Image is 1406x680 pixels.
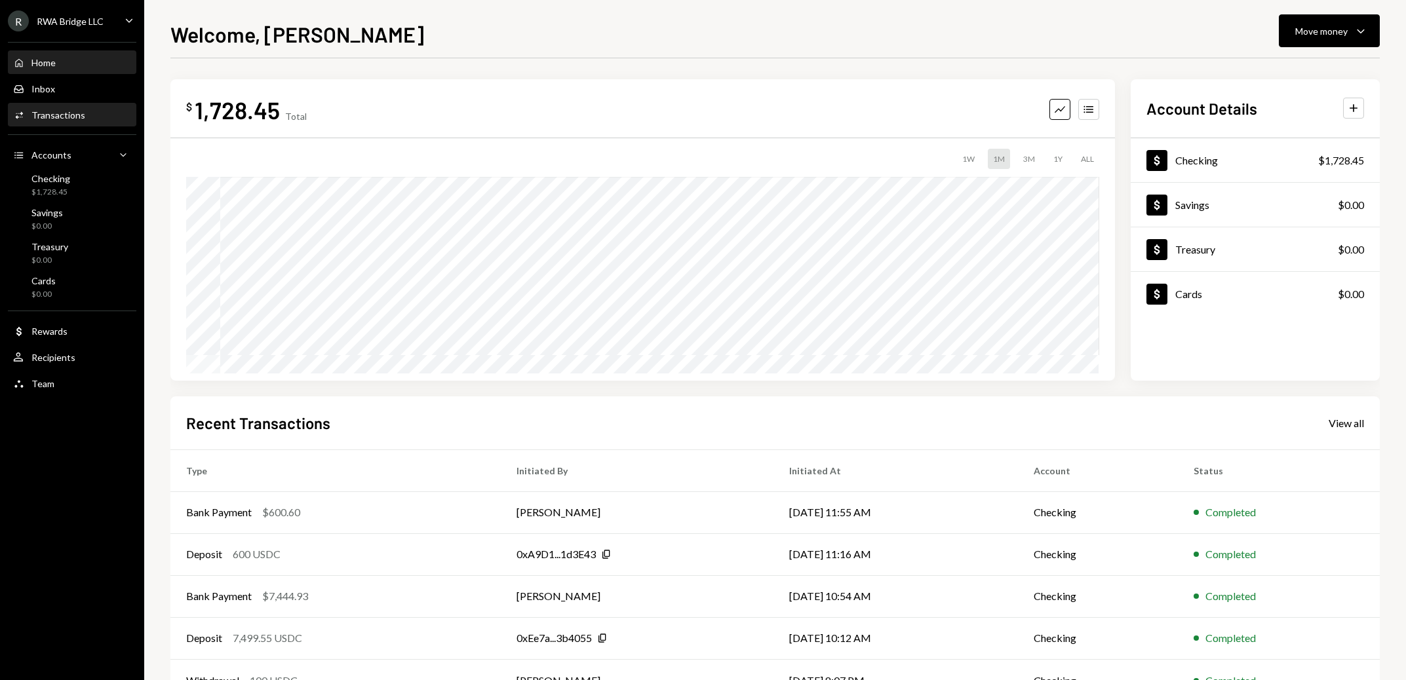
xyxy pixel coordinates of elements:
[1318,153,1364,168] div: $1,728.45
[1131,138,1380,182] a: Checking$1,728.45
[1018,575,1178,617] td: Checking
[1178,449,1380,491] th: Status
[170,21,424,47] h1: Welcome, [PERSON_NAME]
[1329,417,1364,430] div: View all
[1018,533,1178,575] td: Checking
[1048,149,1068,169] div: 1Y
[773,533,1018,575] td: [DATE] 11:16 AM
[8,50,136,74] a: Home
[8,77,136,100] a: Inbox
[773,575,1018,617] td: [DATE] 10:54 AM
[501,491,773,533] td: [PERSON_NAME]
[773,449,1018,491] th: Initiated At
[8,10,29,31] div: R
[1205,630,1256,646] div: Completed
[8,143,136,166] a: Accounts
[186,504,252,520] div: Bank Payment
[31,352,75,363] div: Recipients
[31,109,85,121] div: Transactions
[517,546,596,562] div: 0xA9D1...1d3E43
[8,169,136,200] a: Checking$1,728.45
[262,588,308,604] div: $7,444.93
[1338,197,1364,213] div: $0.00
[1018,449,1178,491] th: Account
[31,241,68,252] div: Treasury
[1175,154,1218,166] div: Checking
[8,237,136,269] a: Treasury$0.00
[285,111,307,122] div: Total
[1131,272,1380,316] a: Cards$0.00
[31,221,63,232] div: $0.00
[1175,243,1215,255] div: Treasury
[1175,288,1202,300] div: Cards
[1131,227,1380,271] a: Treasury$0.00
[170,449,501,491] th: Type
[31,207,63,218] div: Savings
[31,378,54,389] div: Team
[773,617,1018,659] td: [DATE] 10:12 AM
[8,271,136,303] a: Cards$0.00
[1076,149,1099,169] div: ALL
[501,575,773,617] td: [PERSON_NAME]
[31,83,55,94] div: Inbox
[1338,242,1364,257] div: $0.00
[31,326,68,337] div: Rewards
[1279,14,1380,47] button: Move money
[31,275,56,286] div: Cards
[233,630,302,646] div: 7,499.55 USDC
[186,100,192,113] div: $
[31,57,56,68] div: Home
[8,203,136,235] a: Savings$0.00
[1018,149,1040,169] div: 3M
[195,95,280,124] div: 1,728.45
[233,546,281,562] div: 600 USDC
[8,103,136,126] a: Transactions
[186,546,222,562] div: Deposit
[957,149,980,169] div: 1W
[262,504,300,520] div: $600.60
[1146,98,1257,119] h2: Account Details
[1205,588,1256,604] div: Completed
[31,149,71,161] div: Accounts
[1175,198,1209,211] div: Savings
[31,255,68,266] div: $0.00
[31,187,70,198] div: $1,728.45
[8,319,136,343] a: Rewards
[1131,183,1380,227] a: Savings$0.00
[8,371,136,395] a: Team
[517,630,592,646] div: 0xEe7a...3b4055
[1018,491,1178,533] td: Checking
[1018,617,1178,659] td: Checking
[1329,415,1364,430] a: View all
[988,149,1010,169] div: 1M
[1338,286,1364,302] div: $0.00
[773,491,1018,533] td: [DATE] 11:55 AM
[31,289,56,300] div: $0.00
[31,173,70,184] div: Checking
[186,412,330,434] h2: Recent Transactions
[37,16,104,27] div: RWA Bridge LLC
[501,449,773,491] th: Initiated By
[186,588,252,604] div: Bank Payment
[186,630,222,646] div: Deposit
[8,345,136,369] a: Recipients
[1295,24,1348,38] div: Move money
[1205,504,1256,520] div: Completed
[1205,546,1256,562] div: Completed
